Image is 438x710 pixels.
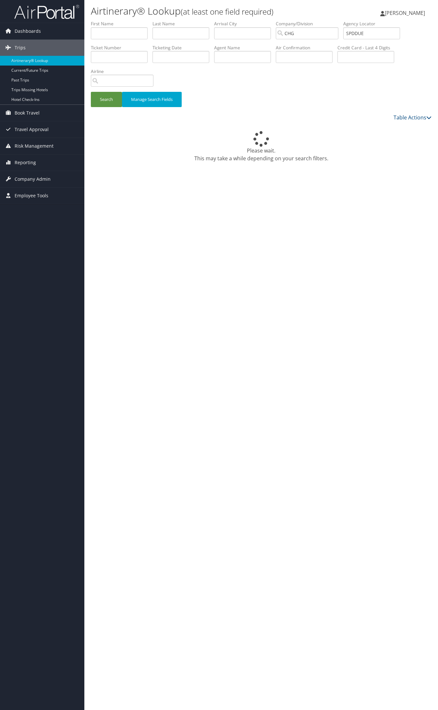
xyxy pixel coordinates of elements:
[343,20,405,27] label: Agency Locator
[15,23,41,39] span: Dashboards
[15,105,40,121] span: Book Travel
[91,4,318,18] h1: Airtinerary® Lookup
[15,121,49,138] span: Travel Approval
[15,154,36,171] span: Reporting
[276,44,337,51] label: Air Confirmation
[152,20,214,27] label: Last Name
[15,188,48,204] span: Employee Tools
[276,20,343,27] label: Company/Division
[152,44,214,51] label: Ticketing Date
[385,9,425,17] span: [PERSON_NAME]
[91,44,152,51] label: Ticket Number
[394,114,432,121] a: Table Actions
[91,92,122,107] button: Search
[122,92,182,107] button: Manage Search Fields
[181,6,274,17] small: (at least one field required)
[214,44,276,51] label: Agent Name
[15,40,26,56] span: Trips
[15,171,51,187] span: Company Admin
[91,131,432,162] div: Please wait. This may take a while depending on your search filters.
[214,20,276,27] label: Arrival City
[91,20,152,27] label: First Name
[91,68,158,75] label: Airline
[337,44,399,51] label: Credit Card - Last 4 Digits
[380,3,432,23] a: [PERSON_NAME]
[14,4,79,19] img: airportal-logo.png
[15,138,54,154] span: Risk Management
